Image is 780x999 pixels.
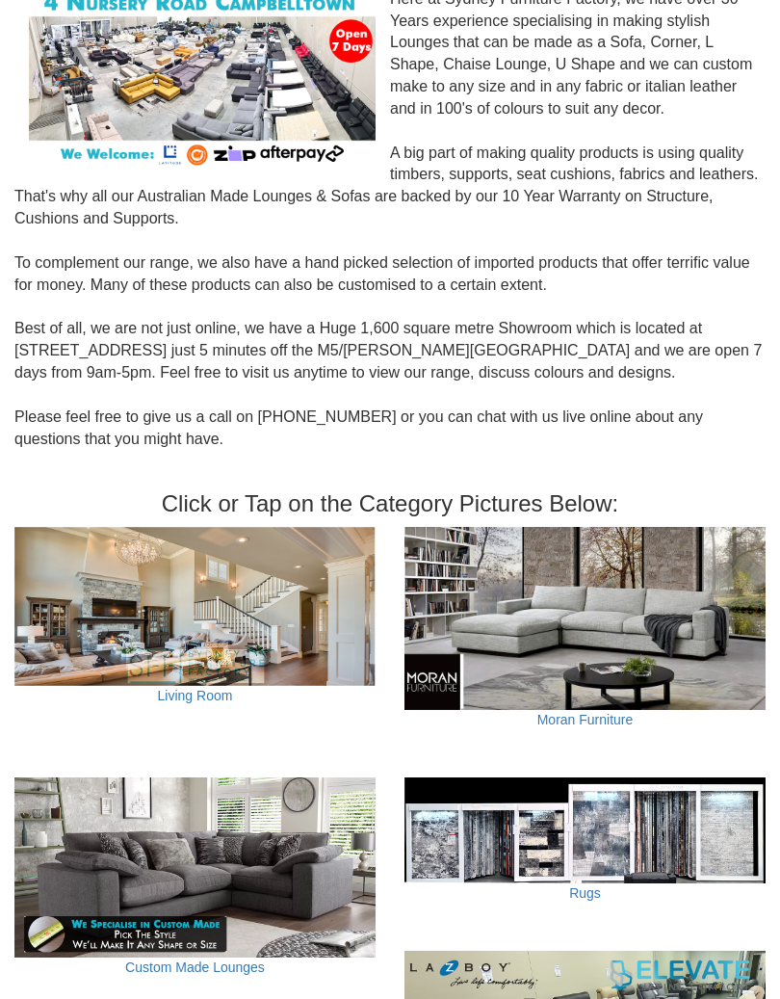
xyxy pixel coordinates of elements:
img: Moran Furniture [404,528,766,711]
a: Rugs [569,886,601,902]
img: Rugs [404,778,766,884]
h3: Click or Tap on the Category Pictures Below: [14,492,766,517]
a: Moran Furniture [537,713,634,728]
a: Custom Made Lounges [125,960,265,976]
img: Custom Made Lounges [14,778,376,960]
a: Living Room [158,689,233,704]
img: Living Room [14,528,376,687]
